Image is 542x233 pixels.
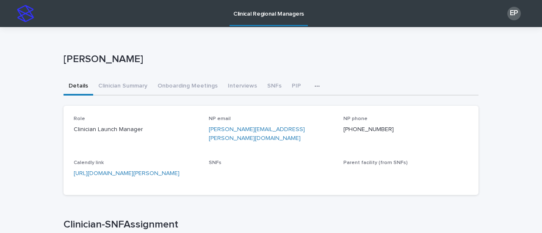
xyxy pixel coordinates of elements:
button: SNFs [262,78,287,96]
a: [PHONE_NUMBER] [343,126,394,132]
span: Calendly link [74,160,104,165]
img: stacker-logo-s-only.png [17,5,34,22]
a: [PERSON_NAME][EMAIL_ADDRESS][PERSON_NAME][DOMAIN_NAME] [209,126,305,141]
button: Interviews [223,78,262,96]
p: Clinician Launch Manager [74,125,199,134]
h1: Clinician-SNFAssignment [64,219,478,231]
button: Details [64,78,93,96]
button: Clinician Summary [93,78,152,96]
span: NP email [209,116,231,121]
span: SNFs [209,160,221,165]
button: Onboarding Meetings [152,78,223,96]
span: Role [74,116,85,121]
button: PIP [287,78,306,96]
span: Parent facility (from SNFs) [343,160,408,165]
a: [URL][DOMAIN_NAME][PERSON_NAME] [74,170,180,176]
p: [PERSON_NAME] [64,53,475,66]
div: EP [507,7,521,20]
span: NP phone [343,116,368,121]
